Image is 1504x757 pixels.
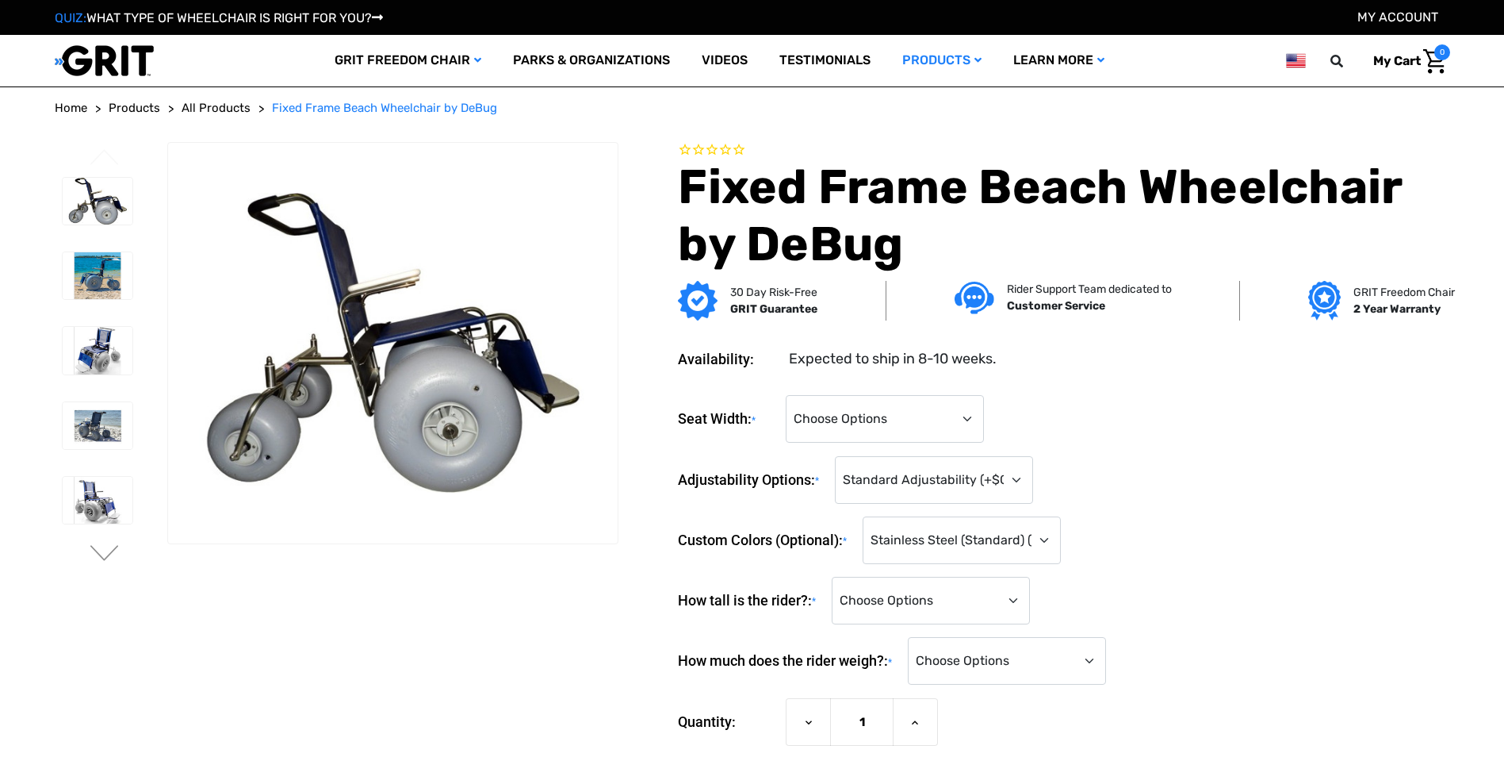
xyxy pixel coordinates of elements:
span: Fixed Frame Beach Wheelchair by DeBug [272,101,497,115]
a: Videos [686,35,763,86]
img: Fixed Frame Beach Wheelchair by DeBug [63,477,133,524]
dd: Expected to ship in 8-10 weeks. [789,348,997,370]
a: All Products [182,99,251,117]
img: GRIT All-Terrain Wheelchair and Mobility Equipment [55,44,154,77]
a: Parks & Organizations [497,35,686,86]
a: GRIT Freedom Chair [319,35,497,86]
label: How tall is the rider?: [678,577,824,625]
span: QUIZ: [55,10,86,25]
img: Fixed Frame Beach Wheelchair by DeBug [63,178,133,225]
p: GRIT Freedom Chair [1353,284,1455,301]
span: My Cart [1373,53,1421,68]
span: All Products [182,101,251,115]
label: Adjustability Options: [678,456,827,505]
a: Products [109,99,160,117]
a: Account [1357,10,1438,25]
img: us.png [1286,51,1305,71]
input: Search [1338,44,1361,78]
label: Quantity: [678,698,778,746]
label: Seat Width: [678,395,778,444]
strong: Customer Service [1007,299,1105,313]
label: How much does the rider weigh?: [678,637,900,686]
a: Cart with 0 items [1361,44,1450,78]
img: Fixed Frame Beach Wheelchair by DeBug [168,193,618,494]
p: Rider Support Team dedicated to [1007,281,1172,298]
span: Home [55,101,87,115]
h1: Fixed Frame Beach Wheelchair by DeBug [678,159,1449,273]
span: 0 [1434,44,1450,60]
strong: 2 Year Warranty [1353,302,1441,316]
span: Products [109,101,160,115]
button: Go to slide 2 of 4 [88,545,121,564]
a: Products [886,35,997,86]
a: Learn More [997,35,1120,86]
label: Custom Colors (Optional): [678,517,855,565]
img: Fixed Frame Beach Wheelchair by DeBug [63,327,133,374]
img: Fixed Frame Beach Wheelchair by DeBug [63,252,133,299]
a: Testimonials [763,35,886,86]
strong: GRIT Guarantee [730,302,817,316]
img: Grit freedom [1308,281,1341,321]
img: Customer service [955,282,994,314]
p: 30 Day Risk-Free [730,284,817,301]
button: Go to slide 4 of 4 [88,149,121,168]
a: Fixed Frame Beach Wheelchair by DeBug [272,99,497,117]
dt: Availability: [678,348,778,370]
a: Home [55,99,87,117]
img: Fixed Frame Beach Wheelchair by DeBug [63,402,133,449]
span: Rated 0.0 out of 5 stars 0 reviews [678,142,1449,159]
nav: Breadcrumb [55,99,1450,117]
img: GRIT Guarantee [678,281,718,321]
img: Cart [1423,49,1446,74]
a: QUIZ:WHAT TYPE OF WHEELCHAIR IS RIGHT FOR YOU? [55,10,383,25]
